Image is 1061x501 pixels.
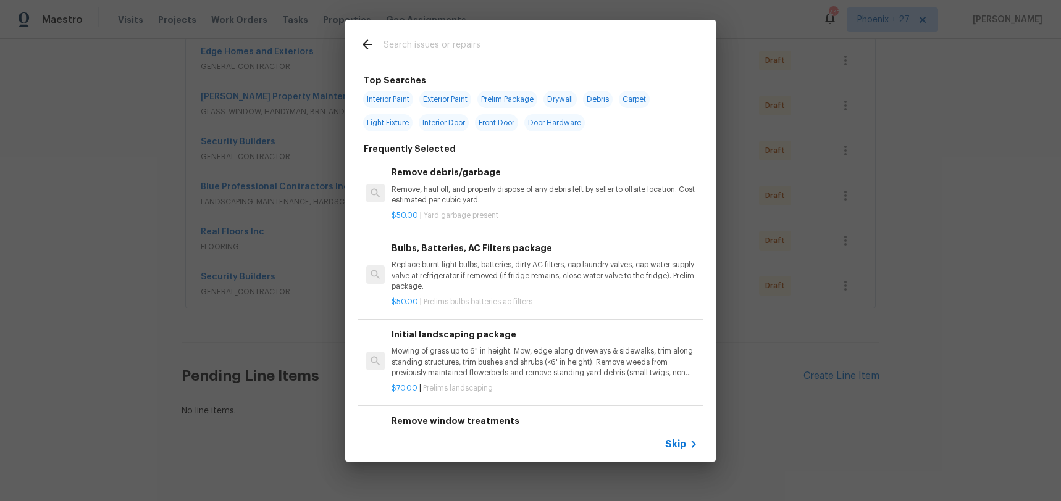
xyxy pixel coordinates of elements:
[524,114,585,131] span: Door Hardware
[424,212,498,219] span: Yard garbage present
[363,91,413,108] span: Interior Paint
[477,91,537,108] span: Prelim Package
[583,91,613,108] span: Debris
[392,210,698,221] p: |
[475,114,518,131] span: Front Door
[424,298,532,305] span: Prelims bulbs batteries ac filters
[392,328,698,341] h6: Initial landscaping package
[392,298,418,305] span: $50.00
[619,91,650,108] span: Carpet
[392,184,698,205] p: Remove, haul off, and properly dispose of any debris left by seller to offsite location. Cost est...
[543,91,577,108] span: Drywall
[363,114,413,131] span: Light Fixture
[392,383,698,394] p: |
[364,142,456,155] h6: Frequently Selected
[665,438,686,450] span: Skip
[384,37,645,56] input: Search issues or repairs
[364,73,426,87] h6: Top Searches
[392,212,418,219] span: $50.00
[419,114,469,131] span: Interior Door
[419,91,471,108] span: Exterior Paint
[392,260,698,291] p: Replace burnt light bulbs, batteries, dirty AC filters, cap laundry valves, cap water supply valv...
[392,346,698,378] p: Mowing of grass up to 6" in height. Mow, edge along driveways & sidewalks, trim along standing st...
[392,297,698,307] p: |
[392,165,698,179] h6: Remove debris/garbage
[392,384,417,392] span: $70.00
[392,241,698,255] h6: Bulbs, Batteries, AC Filters package
[392,414,698,428] h6: Remove window treatments
[423,384,493,392] span: Prelims landscaping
